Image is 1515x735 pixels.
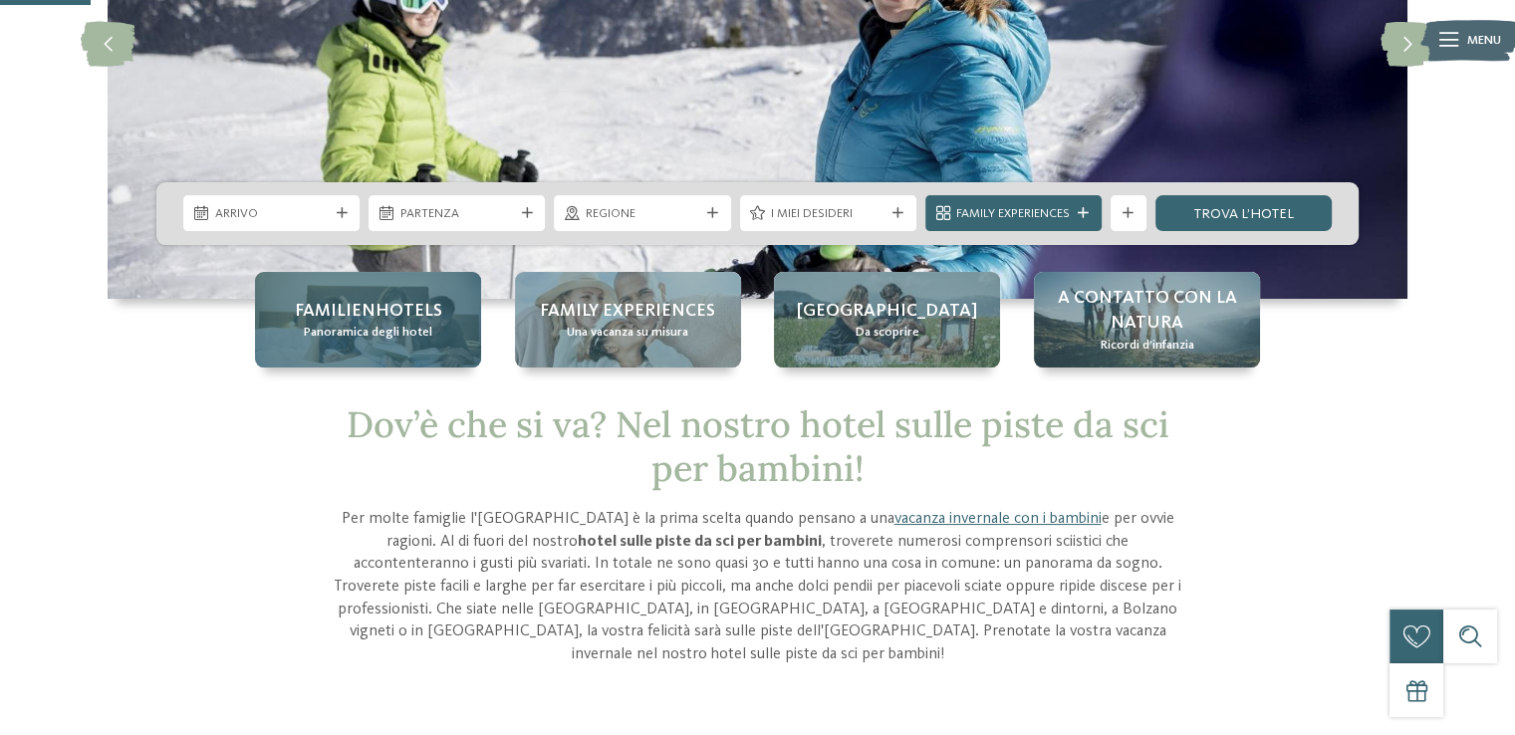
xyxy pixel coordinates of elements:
[567,324,688,342] span: Una vacanza su misura
[255,272,481,367] a: Hotel sulle piste da sci per bambini: divertimento senza confini Familienhotels Panoramica degli ...
[540,299,715,324] span: Family experiences
[346,401,1168,490] span: Dov’è che si va? Nel nostro hotel sulle piste da sci per bambini!
[1155,195,1332,231] a: trova l’hotel
[774,272,1000,367] a: Hotel sulle piste da sci per bambini: divertimento senza confini [GEOGRAPHIC_DATA] Da scoprire
[771,205,884,223] span: I miei desideri
[332,508,1184,666] p: Per molte famiglie l'[GEOGRAPHIC_DATA] è la prima scelta quando pensano a una e per ovvie ragioni...
[1034,272,1260,367] a: Hotel sulle piste da sci per bambini: divertimento senza confini A contatto con la natura Ricordi...
[215,205,329,223] span: Arrivo
[304,324,432,342] span: Panoramica degli hotel
[956,205,1070,223] span: Family Experiences
[295,299,442,324] span: Familienhotels
[797,299,977,324] span: [GEOGRAPHIC_DATA]
[1052,286,1242,336] span: A contatto con la natura
[578,534,822,550] strong: hotel sulle piste da sci per bambini
[586,205,699,223] span: Regione
[400,205,514,223] span: Partenza
[515,272,741,367] a: Hotel sulle piste da sci per bambini: divertimento senza confini Family experiences Una vacanza s...
[893,511,1101,527] a: vacanza invernale con i bambini
[1100,337,1193,355] span: Ricordi d’infanzia
[856,324,919,342] span: Da scoprire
